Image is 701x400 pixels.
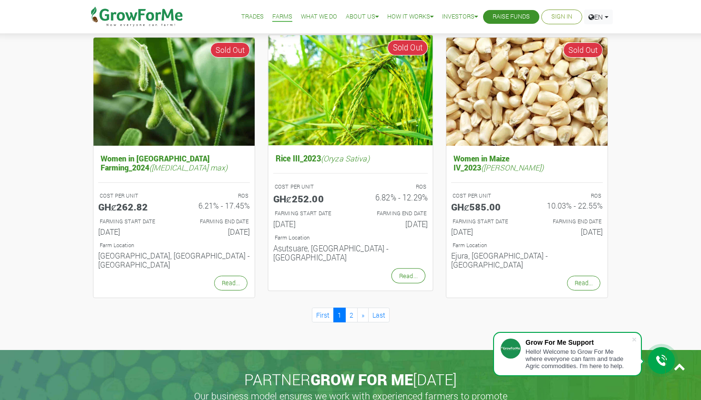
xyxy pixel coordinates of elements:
a: Read... [392,269,425,284]
h6: 6.21% - 17.45% [181,201,250,210]
h6: [GEOGRAPHIC_DATA], [GEOGRAPHIC_DATA] - [GEOGRAPHIC_DATA] [98,251,250,269]
a: About Us [346,12,379,22]
p: FARMING END DATE [183,218,248,226]
h6: [DATE] [451,227,520,236]
h6: [DATE] [534,227,603,236]
a: 1 [333,308,346,322]
h5: GHȼ585.00 [451,201,520,212]
a: Raise Funds [493,12,530,22]
i: ([PERSON_NAME]) [481,162,544,172]
a: 2 [345,308,358,322]
p: ROS [359,183,426,191]
span: Sold Out [563,42,603,58]
a: Read... [214,276,247,290]
h6: Asutsuare, [GEOGRAPHIC_DATA] - [GEOGRAPHIC_DATA] [273,243,428,262]
h6: 10.03% - 22.55% [534,201,603,210]
p: FARMING START DATE [275,210,342,218]
p: COST PER UNIT [275,183,342,191]
i: (Oryza Sativa) [321,153,370,163]
a: First [312,308,334,322]
span: » [361,310,364,320]
p: COST PER UNIT [453,192,518,200]
a: Trades [241,12,264,22]
a: Last [368,308,390,322]
a: Read... [567,276,600,290]
a: Farms [272,12,292,22]
img: growforme image [268,35,433,145]
p: COST PER UNIT [100,192,165,200]
p: FARMING START DATE [453,218,518,226]
nav: Page Navigation [93,308,608,322]
div: Hello! Welcome to Grow For Me where everyone can farm and trade Agric commodities. I'm here to help. [526,348,631,370]
i: ([MEDICAL_DATA] max) [149,162,227,172]
img: growforme image [93,38,255,146]
p: FARMING END DATE [359,210,426,218]
p: ROS [183,192,248,200]
p: Location of Farm [453,241,601,250]
div: Grow For Me Support [526,339,631,346]
h5: Women in Maize IV_2023 [451,151,603,174]
p: Location of Farm [275,234,426,242]
h6: [DATE] [181,227,250,236]
h6: Ejura, [GEOGRAPHIC_DATA] - [GEOGRAPHIC_DATA] [451,251,603,269]
h5: GHȼ252.00 [273,192,343,204]
h5: GHȼ262.82 [98,201,167,212]
a: EN [584,10,613,24]
a: How it Works [387,12,433,22]
a: Investors [442,12,478,22]
a: What We Do [301,12,337,22]
h6: 6.82% - 12.29% [358,192,428,202]
p: ROS [536,192,601,200]
h6: [DATE] [358,219,428,229]
img: growforme image [446,38,608,146]
h5: Rice III_2023 [273,151,428,166]
h6: [DATE] [98,227,167,236]
span: Sold Out [210,42,250,58]
a: Sign In [551,12,572,22]
h6: [DATE] [273,219,343,229]
span: GROW FOR ME [310,369,413,390]
p: FARMING END DATE [536,218,601,226]
h5: Women in [GEOGRAPHIC_DATA] Farming_2024 [98,151,250,174]
p: Location of Farm [100,241,248,250]
p: FARMING START DATE [100,218,165,226]
h2: PARTNER [DATE] [90,370,611,389]
span: Sold Out [388,40,428,56]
